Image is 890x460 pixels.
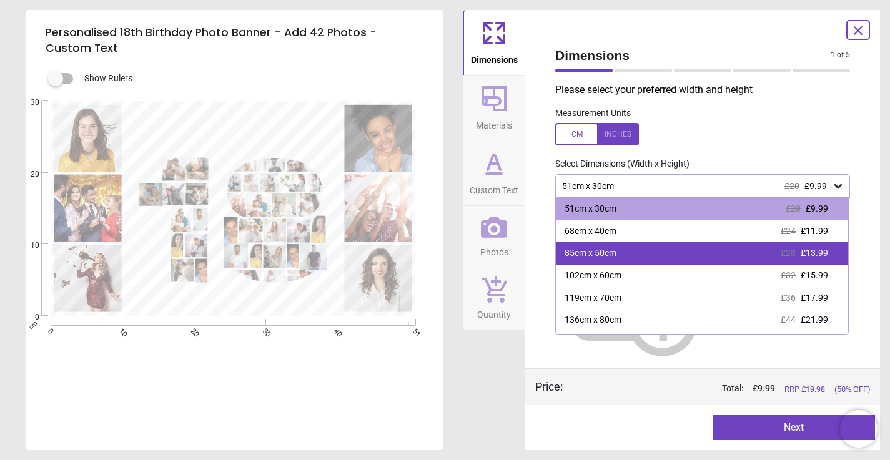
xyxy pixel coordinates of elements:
[463,140,525,205] button: Custom Text
[758,383,775,393] span: 9.99
[565,203,616,215] div: 51cm x 30cm
[804,181,827,191] span: £9.99
[781,315,796,325] span: £44
[476,114,512,132] span: Materials
[801,315,828,325] span: £21.99
[555,46,831,64] span: Dimensions
[555,107,631,120] label: Measurement Units
[56,71,443,86] div: Show Rulers
[561,181,832,192] div: 51cm x 30cm
[831,50,850,61] span: 1 of 5
[477,303,511,321] span: Quantity
[565,292,621,305] div: 119cm x 70cm
[801,270,828,280] span: £15.99
[781,226,796,236] span: £24
[801,226,828,236] span: £11.99
[801,293,828,303] span: £17.99
[786,203,801,213] span: £20
[784,181,799,191] span: £20
[46,20,423,61] h5: Personalised 18th Birthday Photo Banner - Add 42 Photos - Custom Text
[463,76,525,140] button: Materials
[545,158,690,170] label: Select Dimensions (Width x Height)
[463,10,525,75] button: Dimensions
[480,240,508,259] span: Photos
[781,270,796,280] span: £32
[713,415,875,440] button: Next
[565,225,616,238] div: 68cm x 40cm
[781,248,796,258] span: £28
[801,248,828,258] span: £13.99
[16,312,39,323] span: 0
[840,410,878,448] iframe: Brevo live chat
[834,384,870,395] span: (50% OFF)
[784,384,825,395] span: RRP
[463,206,525,267] button: Photos
[535,379,563,394] div: Price :
[470,179,518,197] span: Custom Text
[471,48,518,67] span: Dimensions
[581,383,870,395] div: Total:
[565,314,621,326] div: 136cm x 80cm
[753,383,775,395] span: £
[806,203,828,213] span: £9.99
[565,270,621,282] div: 102cm x 60cm
[16,240,39,251] span: 10
[565,247,616,260] div: 85cm x 50cm
[16,169,39,180] span: 20
[801,384,825,394] span: £ 19.98
[463,267,525,330] button: Quantity
[555,83,860,97] p: Please select your preferred width and height
[16,97,39,108] span: 30
[781,293,796,303] span: £36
